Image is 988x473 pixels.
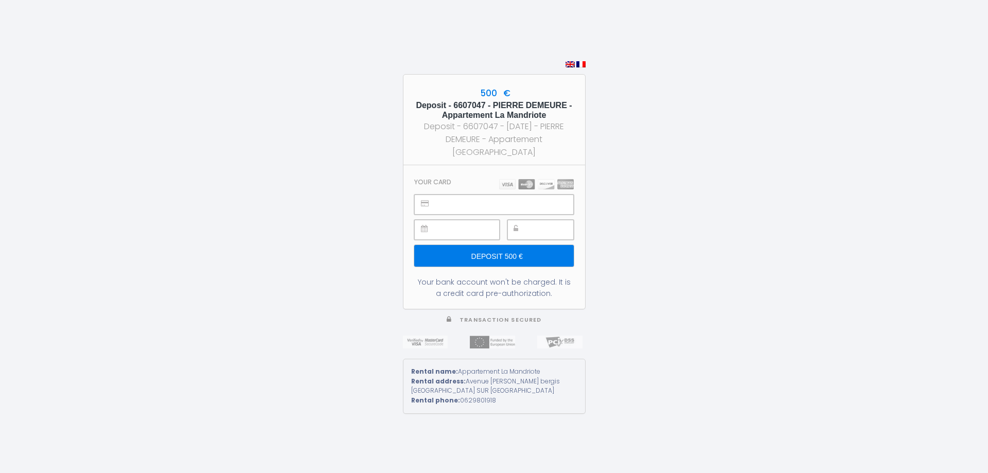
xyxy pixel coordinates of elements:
img: en.png [566,61,575,67]
div: 0629801918 [411,396,577,406]
div: Your bank account won't be charged. It is a credit card pre-authorization. [414,276,573,299]
span: Transaction secured [460,316,541,324]
input: Deposit 500 € [414,245,573,267]
img: fr.png [576,61,586,67]
iframe: Secure payment input frame [531,220,573,239]
iframe: Secure payment input frame [437,195,573,214]
h5: Deposit - 6607047 - PIERRE DEMEURE - Appartement La Mandriote [413,100,576,120]
strong: Rental phone: [411,396,460,405]
span: 500 € [478,87,510,99]
div: Deposit - 6607047 - [DATE] - PIERRE DEMEURE - Appartement [GEOGRAPHIC_DATA] [413,120,576,159]
div: Appartement La Mandriote [411,367,577,377]
div: Avenue [PERSON_NAME] bergis [GEOGRAPHIC_DATA] SUR [GEOGRAPHIC_DATA] [411,377,577,396]
strong: Rental name: [411,367,458,376]
img: carts.png [499,179,574,189]
h3: Your card [414,178,451,186]
strong: Rental address: [411,377,466,386]
iframe: Secure payment input frame [437,220,499,239]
